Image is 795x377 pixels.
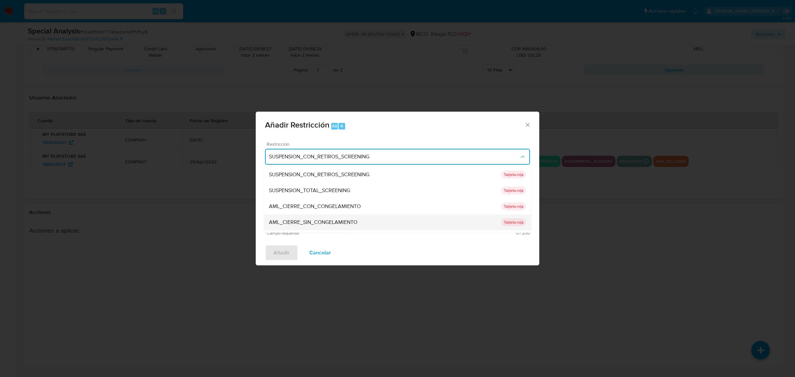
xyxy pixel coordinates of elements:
[269,153,519,160] span: SUSPENSION_CON_RETIROS_SCREENING
[269,203,361,209] span: AML_CIERRE_CON_CONGELAMIENTO
[265,119,330,131] span: Añadir Restricción
[265,149,530,165] button: Restriction
[267,231,398,236] span: Campo requerido
[501,170,526,178] p: Tarjeta roja
[501,186,526,194] p: Tarjeta roja
[269,219,357,225] span: AML_CIERRE_SIN_CONGELAMIENTO
[501,218,526,226] p: Tarjeta roja
[309,245,331,260] span: Cancelar
[301,245,340,261] button: Cancelar
[501,202,526,210] p: Tarjeta roja
[524,122,530,128] button: Cerrar ventana
[264,166,531,294] ul: Restriction
[398,231,530,235] span: Máximo 200 caracteres
[341,123,343,129] span: 4
[332,123,337,129] span: Alt
[269,171,369,178] span: SUSPENSION_CON_RETIROS_SCREENING
[267,142,532,146] span: Restricción
[269,187,350,193] span: SUSPENSION_TOTAL_SCREENING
